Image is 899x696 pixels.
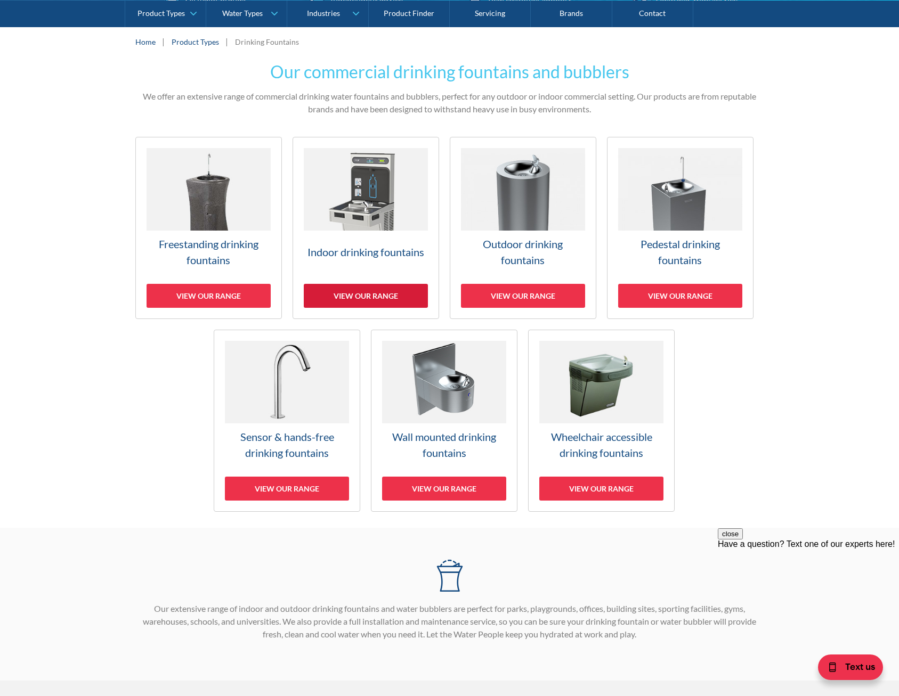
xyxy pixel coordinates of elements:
a: Product Types [172,36,219,47]
div: View our range [539,477,663,501]
a: Freestanding drinking fountainsView our range [135,137,282,319]
div: | [161,35,166,48]
div: View our range [461,284,585,308]
h3: Pedestal drinking fountains [618,236,742,268]
div: Drinking Fountains [235,36,299,47]
p: We offer an extensive range of commercial drinking water fountains and bubblers, perfect for any ... [135,90,764,116]
div: View our range [225,477,349,501]
iframe: podium webchat widget bubble [792,643,899,696]
div: Industries [307,9,340,18]
div: Water Types [222,9,263,18]
a: Pedestal drinking fountainsView our range [607,137,754,319]
a: Wheelchair accessible drinking fountainsView our range [528,330,675,512]
a: Indoor drinking fountainsView our range [293,137,439,319]
div: View our range [618,284,742,308]
h3: Outdoor drinking fountains [461,236,585,268]
p: Our extensive range of indoor and outdoor drinking fountains and water bubblers are perfect for p... [135,602,764,641]
div: View our range [147,284,271,308]
a: Sensor & hands-free drinking fountainsView our range [214,330,360,512]
div: View our range [304,284,428,308]
iframe: podium webchat widget prompt [718,528,899,656]
div: Product Types [137,9,185,18]
a: Home [135,36,156,47]
a: Outdoor drinking fountainsView our range [450,137,596,319]
h3: Indoor drinking fountains [304,244,428,260]
div: View our range [382,477,506,501]
a: Wall mounted drinking fountainsView our range [371,330,517,512]
h3: Wall mounted drinking fountains [382,429,506,461]
h3: Freestanding drinking fountains [147,236,271,268]
div: | [224,35,230,48]
h2: Our commercial drinking fountains and bubblers [135,59,764,85]
h3: Wheelchair accessible drinking fountains [539,429,663,461]
h3: Sensor & hands-free drinking fountains [225,429,349,461]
